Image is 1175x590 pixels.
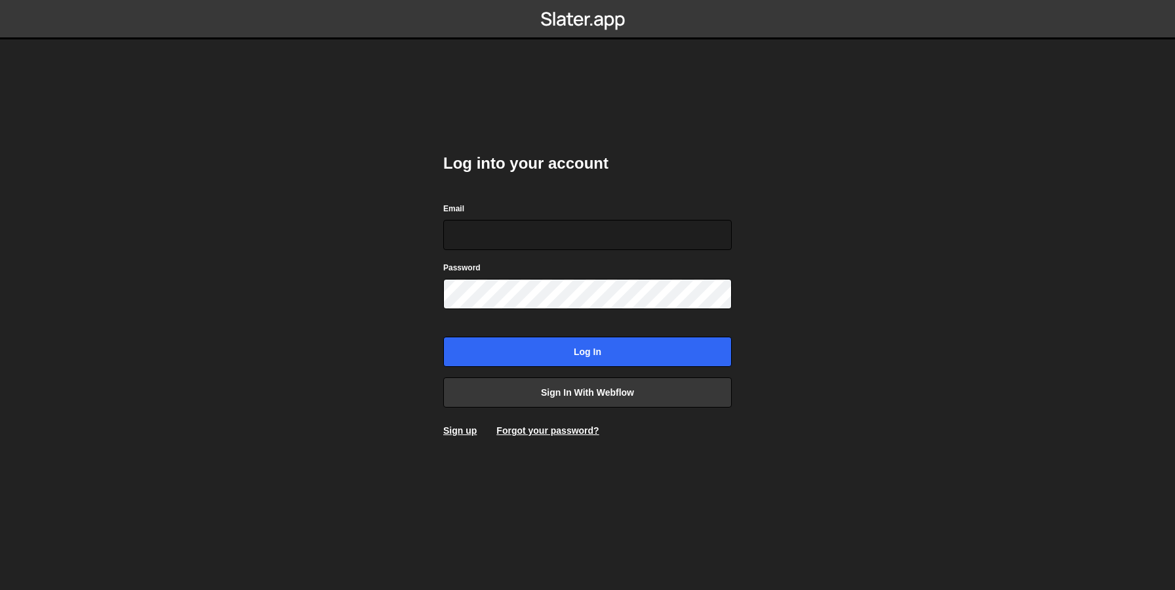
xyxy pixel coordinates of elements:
label: Email [443,202,464,215]
a: Sign up [443,425,477,436]
input: Log in [443,337,732,367]
a: Sign in with Webflow [443,377,732,408]
label: Password [443,261,481,274]
a: Forgot your password? [496,425,599,436]
h2: Log into your account [443,153,732,174]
